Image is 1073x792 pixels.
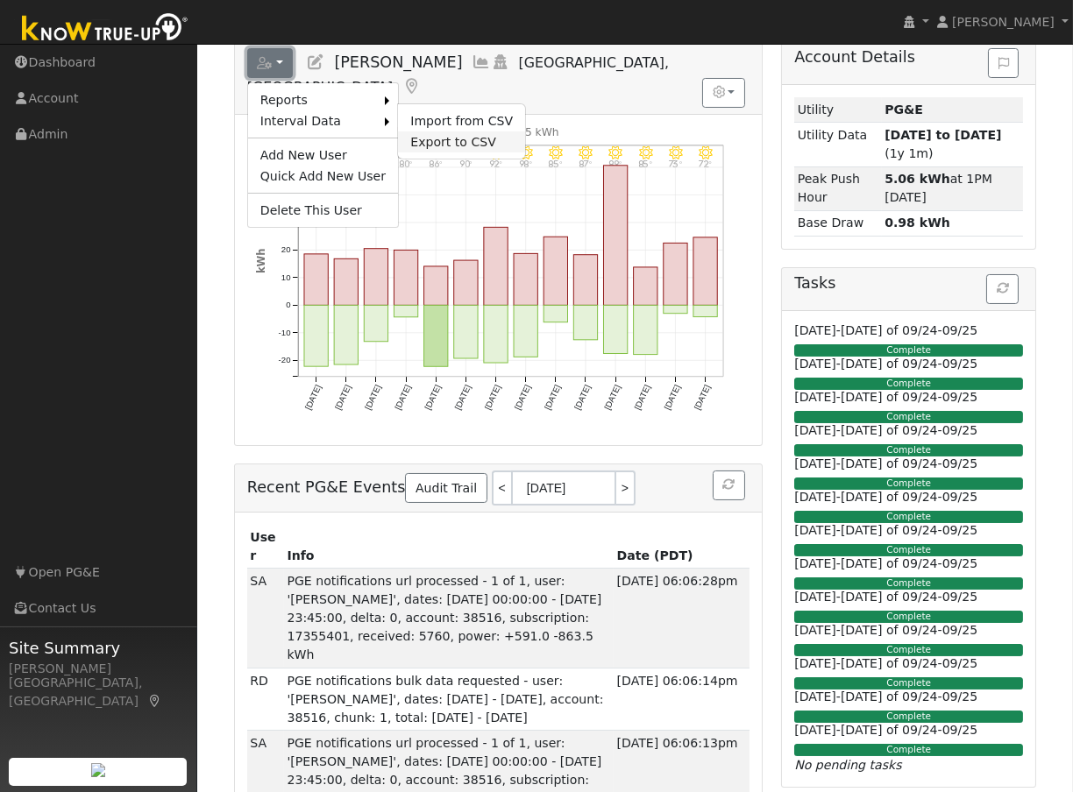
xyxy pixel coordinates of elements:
a: Edit User (38132) [306,53,325,71]
h6: [DATE]-[DATE] of 09/24-09/25 [794,523,1023,538]
text: [DATE] [663,384,683,412]
div: Complete [794,577,1023,590]
h6: [DATE]-[DATE] of 09/24-09/25 [794,689,1023,704]
text: [DATE] [633,384,653,412]
h5: Recent PG&E Events [247,470,750,506]
rect: onclick="" [514,306,537,357]
rect: onclick="" [574,306,598,341]
rect: onclick="" [514,253,537,305]
a: Reports [248,89,385,110]
i: 9/28 - Clear [669,146,682,159]
a: Multi-Series Graph [472,53,491,71]
text: [DATE] [393,384,413,412]
rect: onclick="" [304,254,328,306]
text: [DATE] [572,384,593,412]
p: 85° [634,159,657,167]
h6: [DATE]-[DATE] of 09/24-09/25 [794,323,1023,338]
i: No pending tasks [794,758,901,772]
td: Peak Push Hour [794,166,881,210]
rect: onclick="" [544,237,567,305]
td: Utility [794,97,881,123]
rect: onclick="" [484,227,508,305]
td: PGE notifications url processed - 1 of 1, user: '[PERSON_NAME]', dates: [DATE] 00:00:00 - [DATE] ... [284,569,614,668]
rect: onclick="" [454,306,478,359]
a: > [616,470,636,506]
a: Export to CSV [398,131,525,152]
button: Refresh [713,470,745,500]
p: 87° [574,159,598,167]
span: [PERSON_NAME] [952,15,1055,29]
text: 0 [286,301,290,310]
text: [DATE] [363,384,383,412]
div: Complete [794,444,1023,456]
a: Quick Add New User [248,166,398,187]
text: [DATE] [483,384,503,412]
h6: [DATE]-[DATE] of 09/24-09/25 [794,656,1023,671]
div: Complete [794,511,1023,523]
td: PGE notifications bulk data requested - user: '[PERSON_NAME]', dates: [DATE] - [DATE], account: 3... [284,668,614,731]
div: [GEOGRAPHIC_DATA], [GEOGRAPHIC_DATA] [9,674,188,711]
p: 98° [514,159,537,167]
rect: onclick="" [364,306,387,342]
h6: [DATE]-[DATE] of 09/24-09/25 [794,490,1023,505]
p: 73° [664,159,687,167]
img: retrieve [91,763,105,777]
text: [DATE] [513,384,533,412]
a: Map [401,78,421,95]
div: Complete [794,611,1023,623]
h6: [DATE]-[DATE] of 09/24-09/25 [794,357,1023,371]
div: Complete [794,378,1023,390]
rect: onclick="" [574,255,598,306]
p: 72° [693,159,717,167]
div: Complete [794,744,1023,756]
a: Login As (last Never) [491,53,510,71]
td: Roland Delgado [247,668,284,731]
p: 80° [394,159,417,167]
h6: [DATE]-[DATE] of 09/24-09/25 [794,456,1023,471]
td: SDP Admin [247,569,284,668]
strong: ID: 17355401, authorized: 10/01/25 [885,103,923,117]
h6: [DATE]-[DATE] of 09/24-09/25 [794,556,1023,571]
rect: onclick="" [304,306,328,367]
text: [DATE] [603,384,623,412]
text: [DATE] [693,384,713,412]
p: 85° [544,159,567,167]
text: [DATE] [333,384,353,412]
rect: onclick="" [544,306,567,322]
a: Interval Data [248,110,385,131]
p: 86° [424,159,448,167]
i: 9/24 - Clear [549,146,562,159]
td: Utility Data [794,123,881,166]
a: Audit Trail [405,473,487,503]
h6: [DATE]-[DATE] of 09/24-09/25 [794,590,1023,605]
td: at 1PM [DATE] [882,166,1024,210]
rect: onclick="" [664,306,687,314]
span: Site Summary [9,636,188,660]
div: Complete [794,411,1023,423]
p: 92° [484,159,508,167]
i: 9/26 - Clear [609,146,622,159]
i: 9/27 - Clear [639,146,652,159]
i: 9/23 - Clear [519,146,532,159]
button: Issue History [988,48,1019,78]
div: Complete [794,344,1023,357]
text: [DATE] [543,384,563,412]
h6: [DATE]-[DATE] of 09/24-09/25 [794,723,1023,738]
div: Complete [794,644,1023,656]
rect: onclick="" [634,267,657,306]
button: Refresh [986,274,1019,304]
a: Add New User [248,145,398,166]
div: Complete [794,544,1023,556]
div: [PERSON_NAME] [9,660,188,678]
text: Net Consumption 105 kWh [415,125,559,138]
rect: onclick="" [604,306,628,354]
rect: onclick="" [334,258,358,305]
a: Map [147,694,163,708]
i: 9/25 - Clear [579,146,593,159]
div: Complete [794,477,1023,490]
h5: Tasks [794,274,1023,293]
text: [DATE] [302,384,323,412]
img: Know True-Up [13,10,197,49]
strong: 5.06 kWh [885,172,950,186]
h6: [DATE]-[DATE] of 09/24-09/25 [794,623,1023,638]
